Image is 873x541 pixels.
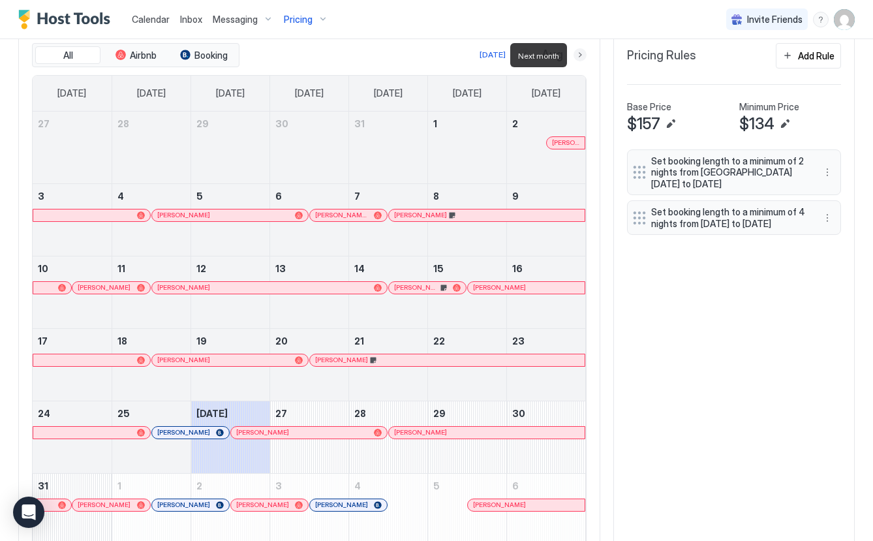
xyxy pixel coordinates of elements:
span: [PERSON_NAME] [236,428,289,437]
div: [PERSON_NAME] [157,501,224,509]
span: Airbnb [130,50,157,61]
a: August 13, 2025 [270,256,348,281]
a: August 24, 2025 [33,401,112,425]
span: 25 [117,408,130,419]
span: [DATE] [295,87,324,99]
a: Thursday [361,76,416,111]
span: [PERSON_NAME] [236,501,289,509]
span: 8 [433,191,439,202]
a: August 14, 2025 [349,256,427,281]
span: 18 [117,335,127,347]
td: August 20, 2025 [269,328,348,401]
td: August 4, 2025 [112,183,191,256]
span: Base Price [627,101,671,113]
a: August 2, 2025 [507,112,586,136]
td: July 29, 2025 [191,112,269,184]
td: July 28, 2025 [112,112,191,184]
div: [PERSON_NAME] [394,428,579,437]
span: 11 [117,263,125,274]
a: September 3, 2025 [270,474,348,498]
span: 7 [354,191,360,202]
a: August 23, 2025 [507,329,586,353]
span: 2 [512,118,518,129]
td: August 13, 2025 [269,256,348,328]
span: [PERSON_NAME] [78,501,130,509]
span: 1 [117,480,121,491]
div: [PERSON_NAME] [394,211,579,219]
span: 3 [38,191,44,202]
div: menu [813,12,829,27]
a: August 10, 2025 [33,256,112,281]
span: [PERSON_NAME] [394,428,447,437]
td: August 26, 2025 [191,401,269,473]
td: August 10, 2025 [33,256,112,328]
span: Next month [518,51,559,61]
div: [PERSON_NAME] [315,356,579,364]
span: $134 [739,114,774,134]
button: Edit [777,116,793,132]
div: [PERSON_NAME] [473,283,579,292]
span: 23 [512,335,525,347]
button: More options [819,210,835,226]
td: August 6, 2025 [269,183,348,256]
a: August 29, 2025 [428,401,506,425]
span: 16 [512,263,523,274]
td: July 27, 2025 [33,112,112,184]
button: Edit [663,116,679,132]
a: August 11, 2025 [112,256,191,281]
span: $157 [627,114,660,134]
a: August 4, 2025 [112,184,191,208]
span: 19 [196,335,207,347]
span: Pricing [284,14,313,25]
span: 17 [38,335,48,347]
button: All [35,46,100,65]
td: August 14, 2025 [348,256,427,328]
a: Host Tools Logo [18,10,116,29]
a: August 18, 2025 [112,329,191,353]
div: Open Intercom Messenger [13,497,44,528]
a: July 30, 2025 [270,112,348,136]
span: 6 [275,191,282,202]
span: 6 [512,480,519,491]
span: 12 [196,263,206,274]
span: 21 [354,335,364,347]
div: [PERSON_NAME] [236,501,303,509]
td: August 16, 2025 [506,256,585,328]
div: [PERSON_NAME] [157,356,303,364]
a: Sunday [44,76,99,111]
div: tab-group [32,43,239,68]
a: August 25, 2025 [112,401,191,425]
a: August 19, 2025 [191,329,269,353]
a: July 28, 2025 [112,112,191,136]
button: Add Rule [776,43,841,69]
div: [PERSON_NAME] [236,428,382,437]
span: 4 [117,191,124,202]
td: July 30, 2025 [269,112,348,184]
div: [PERSON_NAME] [394,283,461,292]
span: 14 [354,263,365,274]
span: 2 [196,480,202,491]
td: July 31, 2025 [348,112,427,184]
span: [PERSON_NAME] [394,211,447,219]
span: 30 [512,408,525,419]
a: August 28, 2025 [349,401,427,425]
button: Next month [574,48,587,61]
button: [DATE] [478,47,508,63]
span: [PERSON_NAME] [157,501,210,509]
span: 15 [433,263,444,274]
span: [PERSON_NAME] [552,138,579,147]
td: August 24, 2025 [33,401,112,473]
a: September 4, 2025 [349,474,427,498]
span: 3 [275,480,282,491]
a: July 29, 2025 [191,112,269,136]
span: 29 [196,118,209,129]
span: Set booking length to a minimum of 4 nights from [DATE] to [DATE] [651,206,806,229]
span: 27 [38,118,50,129]
span: [DATE] [57,87,86,99]
a: August 20, 2025 [270,329,348,353]
td: August 11, 2025 [112,256,191,328]
td: August 8, 2025 [427,183,506,256]
span: [DATE] [453,87,482,99]
div: menu [819,210,835,226]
